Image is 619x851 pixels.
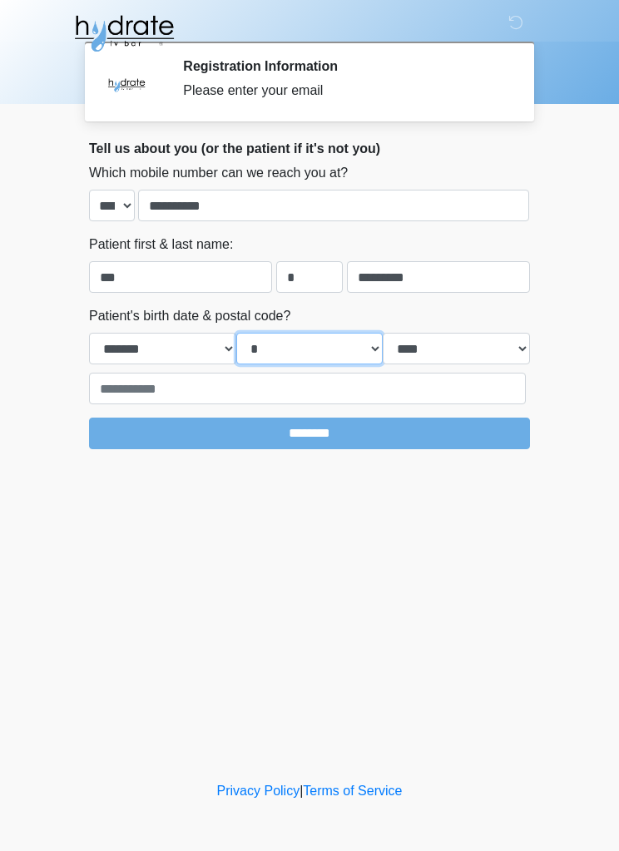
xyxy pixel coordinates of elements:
a: Privacy Policy [217,784,300,798]
div: Please enter your email [183,81,505,101]
h2: Tell us about you (or the patient if it's not you) [89,141,530,156]
img: Agent Avatar [102,58,151,108]
a: | [300,784,303,798]
label: Patient's birth date & postal code? [89,306,290,326]
label: Which mobile number can we reach you at? [89,163,348,183]
a: Terms of Service [303,784,402,798]
img: Hydrate IV Bar - Glendale Logo [72,12,176,54]
label: Patient first & last name: [89,235,233,255]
